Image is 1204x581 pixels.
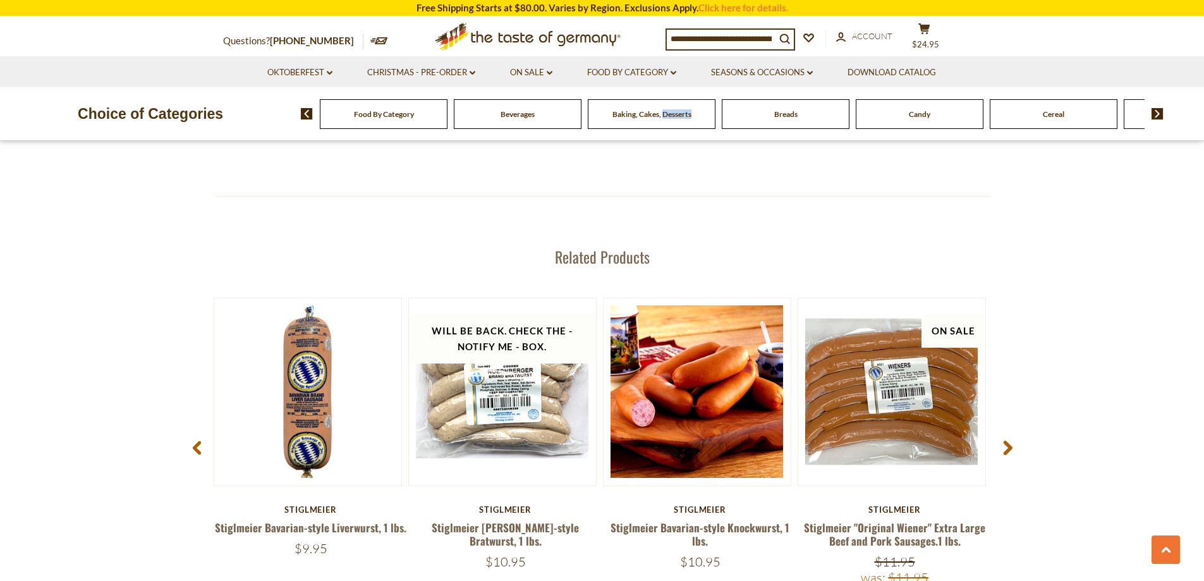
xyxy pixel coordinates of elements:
[270,35,354,46] a: [PHONE_NUMBER]
[774,109,798,119] a: Breads
[1043,109,1064,119] a: Cereal
[611,520,789,549] a: Stiglmeier Bavarian-style Knockwurst, 1 lbs.
[432,520,579,549] a: Stiglmeier [PERSON_NAME]-style Bratwurst, 1 lbs.
[267,66,332,80] a: Oktoberfest
[1152,108,1164,119] img: next arrow
[214,505,408,515] div: Stiglmeier
[612,109,691,119] a: Baking, Cakes, Desserts
[354,109,414,119] a: Food By Category
[408,505,603,515] div: Stiglmeier
[485,554,526,570] span: $10.95
[680,554,721,570] span: $10.95
[295,541,327,556] span: $9.95
[214,298,401,486] img: Stiglmeier Bavarian-style Liverwurst, 1 lbs.
[875,554,915,570] span: $11.95
[367,66,475,80] a: Christmas - PRE-ORDER
[909,109,930,119] a: Candy
[698,2,788,13] a: Click here for details.
[906,23,944,54] button: $24.95
[798,298,985,486] img: Stiglmeier "Original Wiener" Extra Large Beef and Pork Sausages.1 lbs.
[798,505,992,515] div: Stiglmeier
[510,66,552,80] a: On Sale
[214,247,991,266] h3: Related Products
[604,298,791,486] img: Stiglmeier Bavarian-style Knockwurst, 1 lbs.
[215,520,406,535] a: Stiglmeier Bavarian-style Liverwurst, 1 lbs.
[848,66,936,80] a: Download Catalog
[912,39,939,49] span: $24.95
[852,31,892,41] span: Account
[301,108,313,119] img: previous arrow
[836,30,892,44] a: Account
[501,109,535,119] a: Beverages
[711,66,813,80] a: Seasons & Occasions
[603,505,798,515] div: Stiglmeier
[804,520,985,549] a: Stiglmeier "Original Wiener" Extra Large Beef and Pork Sausages.1 lbs.
[223,33,363,49] p: Questions?
[587,66,676,80] a: Food By Category
[409,298,596,486] img: Stiglmeier Nuernberger-style Bratwurst, 1 lbs.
